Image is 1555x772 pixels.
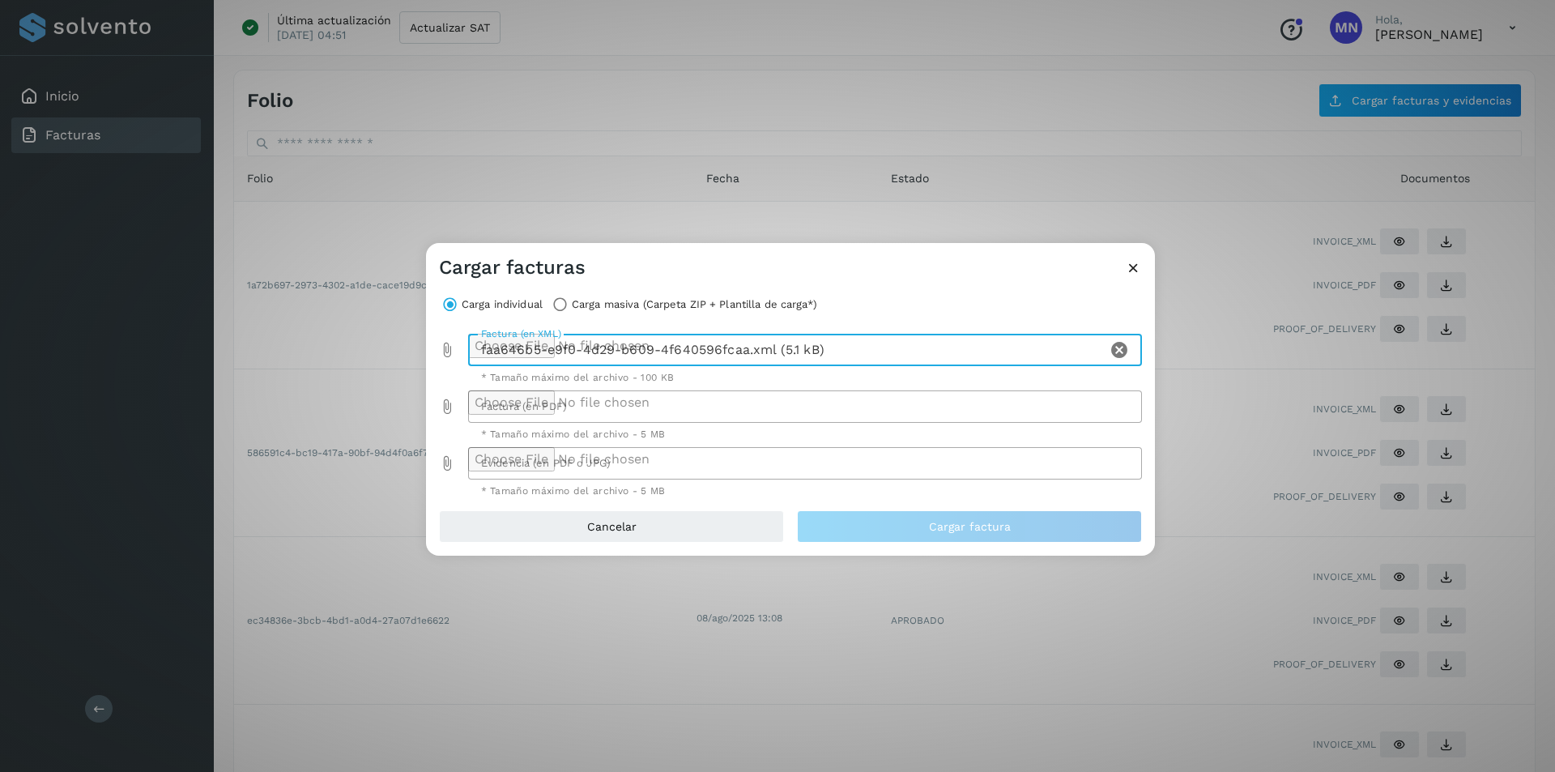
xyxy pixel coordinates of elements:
div: faa646b5-e9f0-4d29-b609-4f640596fcaa.xml (5.1 kB) [468,334,1107,366]
h3: Cargar facturas [439,256,586,279]
i: Evidencia (en PDF o JPG) prepended action [439,455,455,471]
div: * Tamaño máximo del archivo - 5 MB [481,486,1130,496]
i: Factura (en XML) prepended action [439,342,455,358]
div: * Tamaño máximo del archivo - 100 KB [481,373,1130,382]
i: Clear Factura (en XML) [1110,340,1129,360]
button: Cargar factura [797,510,1142,543]
span: Cancelar [587,521,637,532]
i: Factura (en PDF) prepended action [439,399,455,415]
label: Carga individual [462,293,543,316]
button: Cancelar [439,510,784,543]
div: * Tamaño máximo del archivo - 5 MB [481,429,1130,439]
span: Cargar factura [929,521,1011,532]
label: Carga masiva (Carpeta ZIP + Plantilla de carga*) [572,293,817,316]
